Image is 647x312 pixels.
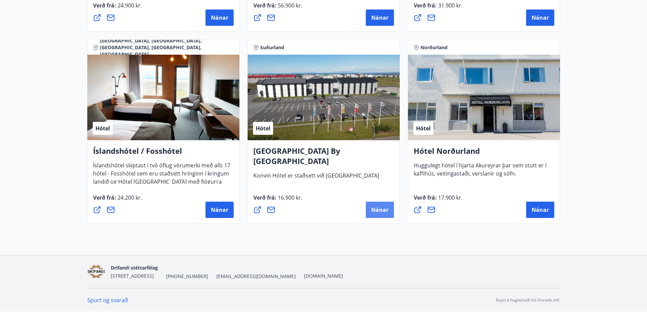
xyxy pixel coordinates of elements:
[437,2,463,9] span: 31.900 kr.
[366,10,394,26] button: Nánar
[111,264,158,271] span: Drífandi stéttarfélag
[93,162,230,199] span: Íslandshótel skiptast í tvö öflug vörumerki með alls 17 hótel - Fosshótel sem eru staðsett hringi...
[532,14,549,21] span: Nánar
[116,194,142,201] span: 24.200 kr.
[166,273,208,280] span: [PHONE_NUMBER]
[416,125,431,132] span: Hótel
[526,202,554,218] button: Nánar
[253,146,394,171] h4: [GEOGRAPHIC_DATA] By [GEOGRAPHIC_DATA]
[414,162,546,183] span: Huggulegt hótel í hjarta Akureyrar þar sem stutt er í kaffihús, veitingastaði, verslanir og söfn.
[526,10,554,26] button: Nánar
[371,14,389,21] span: Nánar
[87,264,106,279] img: YV7jqbr9Iw0An7mxYQ6kPFTFDRrEjUsNBecdHerH.png
[253,172,379,185] span: Konvin Hótel er staðsett við [GEOGRAPHIC_DATA]
[366,202,394,218] button: Nánar
[111,273,154,279] span: [STREET_ADDRESS]
[253,2,302,15] span: Verð frá :
[253,194,302,207] span: Verð frá :
[496,297,560,303] p: Keyrt á hugbúnaði frá Dorado ehf.
[276,194,302,201] span: 16.900 kr.
[256,125,270,132] span: Hótel
[216,273,296,280] span: [EMAIL_ADDRESS][DOMAIN_NAME]
[304,273,343,279] a: [DOMAIN_NAME]
[414,2,463,15] span: Verð frá :
[260,44,284,51] span: Suðurland
[93,146,234,161] h4: Íslandshótel / Fosshótel
[100,37,234,58] span: [GEOGRAPHIC_DATA], [GEOGRAPHIC_DATA], [GEOGRAPHIC_DATA], [GEOGRAPHIC_DATA], [GEOGRAPHIC_DATA]
[95,125,110,132] span: Hótel
[211,206,228,214] span: Nánar
[420,44,448,51] span: Norðurland
[205,10,234,26] button: Nánar
[205,202,234,218] button: Nánar
[276,2,302,9] span: 56.900 kr.
[437,194,463,201] span: 17.900 kr.
[116,2,142,9] span: 24.900 kr.
[371,206,389,214] span: Nánar
[93,194,142,207] span: Verð frá :
[532,206,549,214] span: Nánar
[87,296,128,304] a: Spurt og svarað
[414,146,554,161] h4: Hótel Norðurland
[211,14,228,21] span: Nánar
[414,194,463,207] span: Verð frá :
[93,2,142,15] span: Verð frá :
